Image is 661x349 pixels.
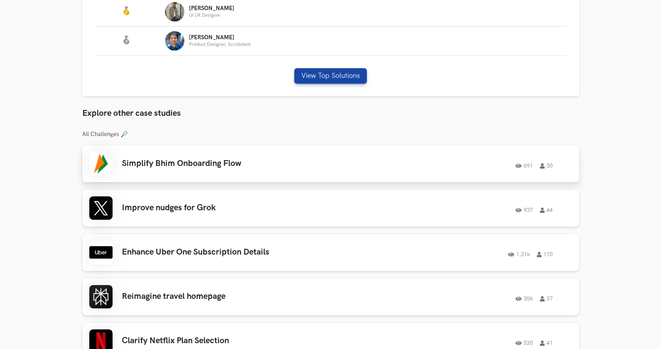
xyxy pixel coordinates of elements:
img: Profile photo [165,31,184,51]
h3: Improve nudges for Grok [122,203,342,213]
span: 110 [537,252,553,257]
img: Profile photo [165,2,184,21]
span: 1.21k [508,252,530,257]
p: [PERSON_NAME] [189,5,234,12]
span: 37 [540,296,553,302]
a: Improve nudges for Grok93744 [82,189,579,227]
span: 520 [515,340,533,346]
span: 691 [515,163,533,169]
span: 30 [540,163,553,169]
span: 306 [515,296,533,302]
h3: Enhance Uber One Subscription Details [122,247,342,257]
a: Enhance Uber One Subscription Details1.21k110 [82,234,579,271]
h3: Clarify Netflix Plan Selection [122,336,342,346]
img: Gold Medal [121,6,131,16]
span: 937 [515,208,533,213]
h3: All Challenges 🔎 [82,131,579,138]
img: Silver Medal [121,35,131,45]
a: Simplify Bhim Onboarding Flow69130 [82,145,579,182]
p: Product Designer, Scrollstack [189,42,251,47]
p: [PERSON_NAME] [189,35,251,41]
h3: Reimagine travel homepage [122,291,342,302]
button: View Top Solutions [294,68,367,84]
span: 44 [540,208,553,213]
h3: Simplify Bhim Onboarding Flow [122,159,342,169]
a: Reimagine travel homepage30637 [82,278,579,315]
span: 41 [540,340,553,346]
p: UI UX Designer [189,13,234,18]
h3: Explore other case studies [82,108,579,119]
